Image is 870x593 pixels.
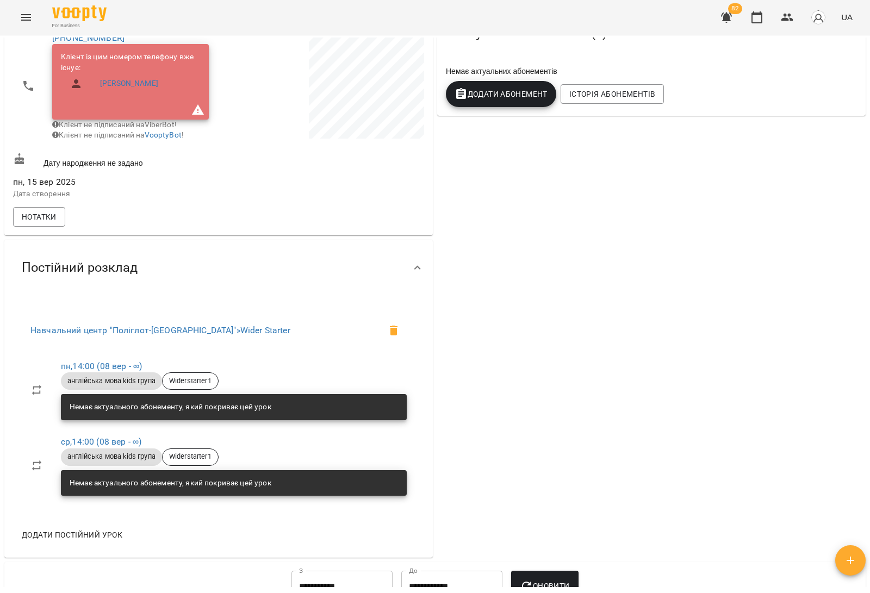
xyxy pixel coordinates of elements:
[100,78,158,89] a: [PERSON_NAME]
[52,22,107,29] span: For Business
[52,33,125,43] a: [PHONE_NUMBER]
[70,473,271,493] div: Немає актуального абонементу, який покриває цей урок
[52,120,177,129] span: Клієнт не підписаний на ViberBot!
[17,525,127,545] button: Додати постійний урок
[13,189,216,199] p: Дата створення
[446,81,556,107] button: Додати Абонемент
[13,176,216,189] span: пн, 15 вер 2025
[811,10,826,25] img: avatar_s.png
[561,84,664,104] button: Історія абонементів
[30,325,290,335] a: Навчальний центр "Поліглот-[GEOGRAPHIC_DATA]"»Wider Starter
[22,259,138,276] span: Постійний розклад
[162,372,219,390] div: Widerstarter1
[569,88,655,101] span: Історія абонементів
[163,452,218,461] span: Widerstarter1
[61,436,141,447] a: ср,14:00 (08 вер - ∞)
[22,210,57,223] span: Нотатки
[444,64,859,79] div: Немає актуальних абонементів
[728,3,742,14] span: 82
[13,4,39,30] button: Menu
[61,361,142,371] a: пн,14:00 (08 вер - ∞)
[61,52,200,99] ul: Клієнт із цим номером телефону вже існує:
[61,376,162,386] span: англійська мова kids група
[163,376,218,386] span: Widerstarter1
[520,579,569,592] span: Оновити
[455,88,548,101] span: Додати Абонемент
[70,397,271,417] div: Немає актуального абонементу, який покриває цей урок
[837,7,857,27] button: UA
[11,151,219,171] div: Дату народження не задано
[4,240,433,296] div: Постійний розклад
[22,528,122,541] span: Додати постійний урок
[145,130,182,139] a: VooptyBot
[841,11,853,23] span: UA
[52,130,184,139] span: Клієнт не підписаний на !
[381,317,407,344] span: Видалити клієнта з групи Widerstarter1 для курсу Wider Starter?
[162,448,219,466] div: Widerstarter1
[52,5,107,21] img: Voopty Logo
[13,207,65,227] button: Нотатки
[61,452,162,461] span: англійська мова kids група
